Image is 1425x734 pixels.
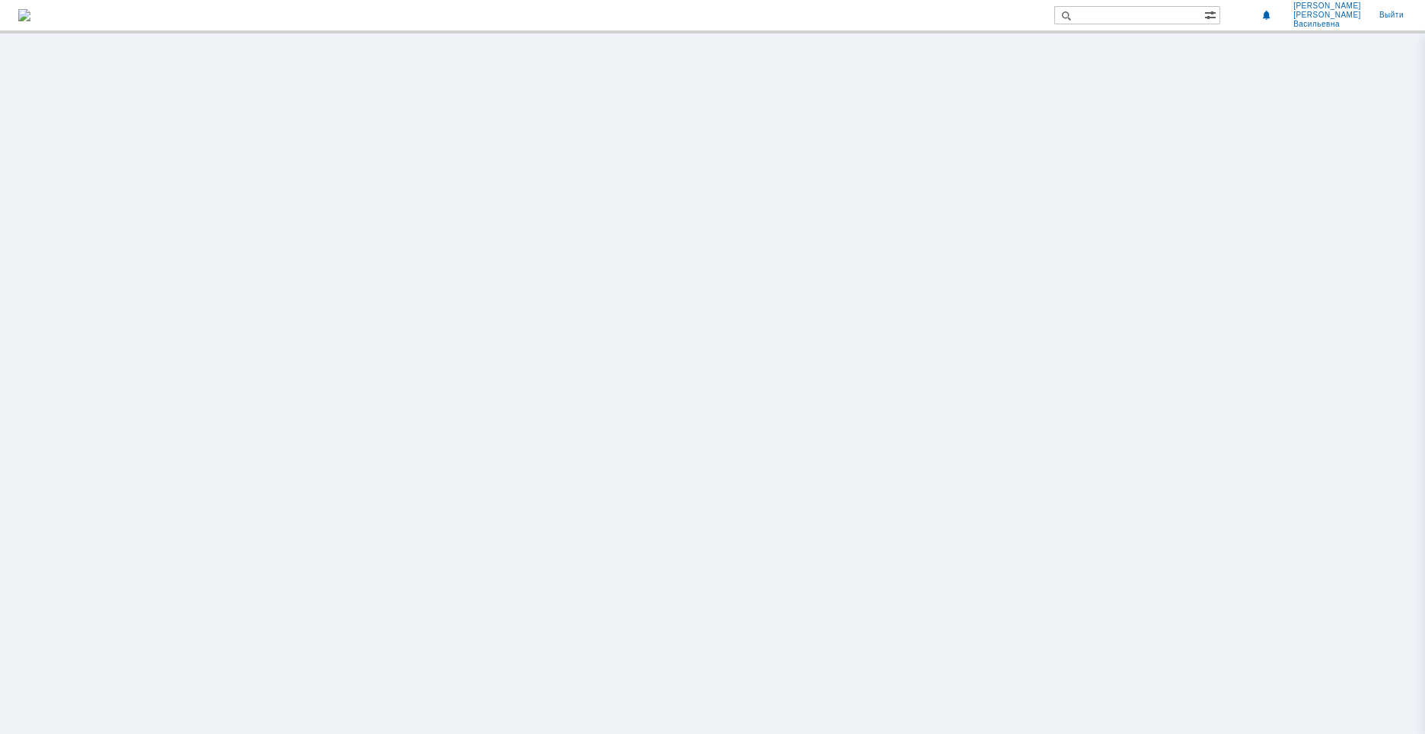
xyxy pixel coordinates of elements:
span: [PERSON_NAME] [1293,11,1361,20]
span: Расширенный поиск [1204,7,1219,21]
span: Васильевна [1293,20,1361,29]
a: Перейти на домашнюю страницу [18,9,30,21]
img: logo [18,9,30,21]
span: [PERSON_NAME] [1293,2,1361,11]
